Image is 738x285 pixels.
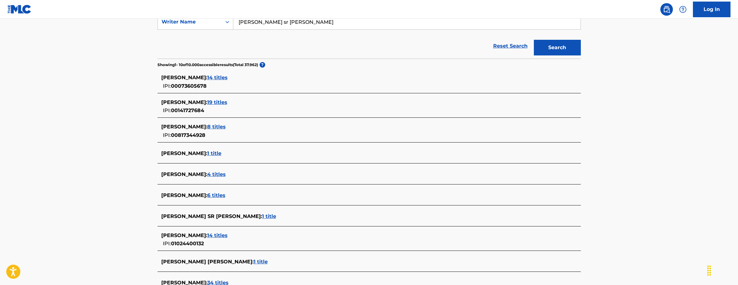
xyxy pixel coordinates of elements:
span: 00817344928 [171,132,205,138]
p: Showing 1 - 10 of 10.000 accessible results (Total 37.962 ) [157,62,258,68]
span: [PERSON_NAME] [PERSON_NAME] : [161,259,254,265]
a: Public Search [660,3,673,16]
img: help [679,6,687,13]
span: 00073605678 [171,83,207,89]
span: IPI: [163,241,171,246]
span: 4 titles [207,171,226,177]
span: [PERSON_NAME] : [161,99,207,105]
span: [PERSON_NAME] : [161,171,207,177]
a: Log In [693,2,730,17]
iframe: Chat Widget [707,255,738,285]
span: [PERSON_NAME] : [161,192,207,198]
img: search [663,6,670,13]
span: 6 titles [207,192,225,198]
a: Reset Search [490,39,531,53]
button: Search [534,40,581,55]
div: Widget de chat [707,255,738,285]
span: 19 titles [207,99,227,105]
div: Writer Name [162,18,218,26]
span: 1 title [254,259,268,265]
span: ? [260,62,265,68]
span: [PERSON_NAME] : [161,150,207,156]
span: IPI: [163,107,171,113]
span: 1 title [207,150,221,156]
div: Help [677,3,689,16]
img: MLC Logo [8,5,32,14]
span: 01024400132 [171,241,204,246]
span: 14 titles [207,75,228,80]
span: [PERSON_NAME] : [161,232,207,238]
span: 00141727684 [171,107,204,113]
span: 1 title [262,213,276,219]
form: Search Form [157,14,581,59]
span: [PERSON_NAME] SR [PERSON_NAME] : [161,213,262,219]
div: Arrastrar [704,261,714,280]
span: 8 titles [207,124,226,130]
span: 14 titles [207,232,228,238]
span: IPI: [163,132,171,138]
span: [PERSON_NAME] : [161,124,207,130]
span: IPI: [163,83,171,89]
span: [PERSON_NAME] : [161,75,207,80]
